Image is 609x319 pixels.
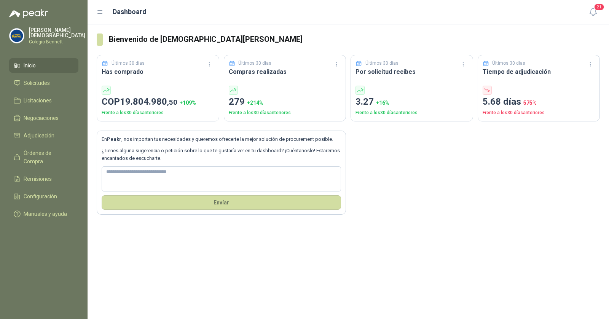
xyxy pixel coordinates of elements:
a: Remisiones [9,172,78,186]
span: + 16 % [376,100,389,106]
p: Últimos 30 días [365,60,399,67]
p: Últimos 30 días [238,60,271,67]
span: 21 [594,3,604,11]
p: Últimos 30 días [112,60,145,67]
h3: Bienvenido de [DEMOGRAPHIC_DATA][PERSON_NAME] [109,33,600,45]
span: 575 % [523,100,537,106]
h3: Por solicitud recibes [356,67,468,77]
a: Manuales y ayuda [9,207,78,221]
p: Últimos 30 días [492,60,525,67]
a: Inicio [9,58,78,73]
p: Colegio Bennett [29,40,85,44]
p: Frente a los 30 días anteriores [102,109,214,116]
span: Licitaciones [24,96,52,105]
a: Licitaciones [9,93,78,108]
p: 5.68 días [483,95,595,109]
span: Inicio [24,61,36,70]
span: Solicitudes [24,79,50,87]
span: 19.804.980 [120,96,177,107]
span: Remisiones [24,175,52,183]
b: Peakr [107,136,121,142]
img: Logo peakr [9,9,48,18]
a: Adjudicación [9,128,78,143]
button: Envíar [102,195,341,210]
span: + 109 % [180,100,196,106]
p: COP [102,95,214,109]
p: En , nos importan tus necesidades y queremos ofrecerte la mejor solución de procurement posible. [102,136,341,143]
p: 3.27 [356,95,468,109]
p: Frente a los 30 días anteriores [229,109,341,116]
span: Configuración [24,192,57,201]
a: Solicitudes [9,76,78,90]
a: Negociaciones [9,111,78,125]
p: [PERSON_NAME] [DEMOGRAPHIC_DATA] [29,27,85,38]
span: Órdenes de Compra [24,149,71,166]
span: Manuales y ayuda [24,210,67,218]
img: Company Logo [10,29,24,43]
span: ,50 [167,98,177,107]
span: + 214 % [247,100,263,106]
a: Configuración [9,189,78,204]
p: Frente a los 30 días anteriores [356,109,468,116]
h1: Dashboard [113,6,147,17]
p: 279 [229,95,341,109]
h3: Compras realizadas [229,67,341,77]
button: 21 [586,5,600,19]
h3: Has comprado [102,67,214,77]
span: Negociaciones [24,114,59,122]
span: Adjudicación [24,131,54,140]
p: ¿Tienes alguna sugerencia o petición sobre lo que te gustaría ver en tu dashboard? ¡Cuéntanoslo! ... [102,147,341,163]
a: Órdenes de Compra [9,146,78,169]
p: Frente a los 30 días anteriores [483,109,595,116]
h3: Tiempo de adjudicación [483,67,595,77]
